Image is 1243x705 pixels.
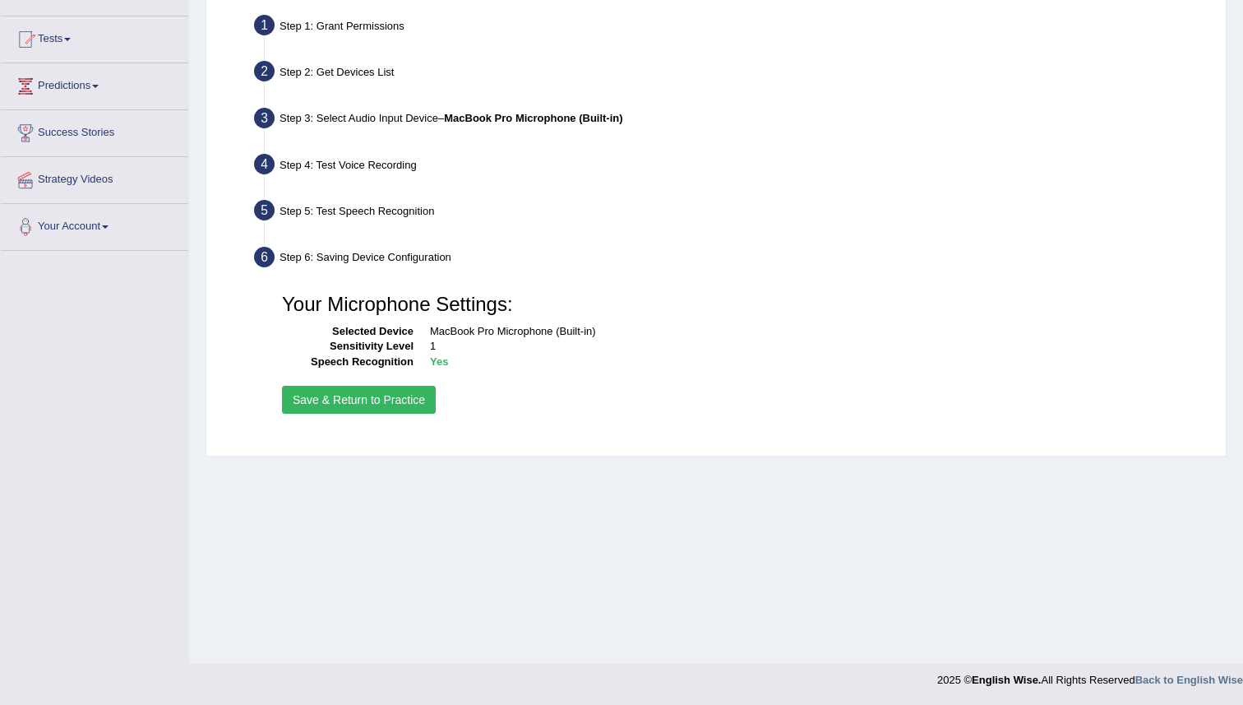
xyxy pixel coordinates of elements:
dt: Speech Recognition [282,355,414,370]
div: Step 6: Saving Device Configuration [247,242,1218,278]
div: Step 5: Test Speech Recognition [247,195,1218,231]
a: Strategy Videos [1,157,188,198]
dd: 1 [430,339,1199,355]
a: Predictions [1,63,188,104]
h3: Your Microphone Settings: [282,294,1199,315]
div: 2025 © All Rights Reserved [937,664,1243,688]
div: Step 4: Test Voice Recording [247,149,1218,185]
b: MacBook Pro Microphone (Built-in) [444,112,622,124]
button: Save & Return to Practice [282,386,436,414]
div: Step 2: Get Devices List [247,56,1218,92]
dd: MacBook Pro Microphone (Built-in) [430,324,1199,340]
dt: Sensitivity Level [282,339,414,355]
div: Step 3: Select Audio Input Device [247,103,1218,139]
b: Yes [430,355,448,368]
a: Success Stories [1,110,188,151]
div: Step 1: Grant Permissions [247,10,1218,46]
span: – [438,112,623,124]
a: Your Account [1,204,188,245]
a: Back to English Wise [1135,674,1243,686]
dt: Selected Device [282,324,414,340]
strong: English Wise. [972,674,1041,686]
a: Tests [1,16,188,58]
